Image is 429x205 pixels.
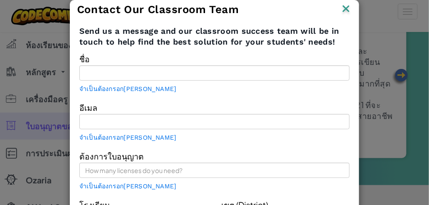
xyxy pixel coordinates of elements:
[79,134,177,141] span: จำเป็นต้องกรอก[PERSON_NAME]
[77,3,239,16] span: Contact Our Classroom Team
[79,151,144,161] span: ต้องการใบอนุญาต
[79,26,350,47] span: Send us a message and our classroom success team will be in touch to help find the best solution ...
[79,182,177,190] span: จำเป็นต้องกรอก[PERSON_NAME]
[340,3,352,16] img: IconClose.svg
[79,85,177,92] span: จำเป็นต้องกรอก[PERSON_NAME]
[79,163,350,178] input: How many licenses do you need?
